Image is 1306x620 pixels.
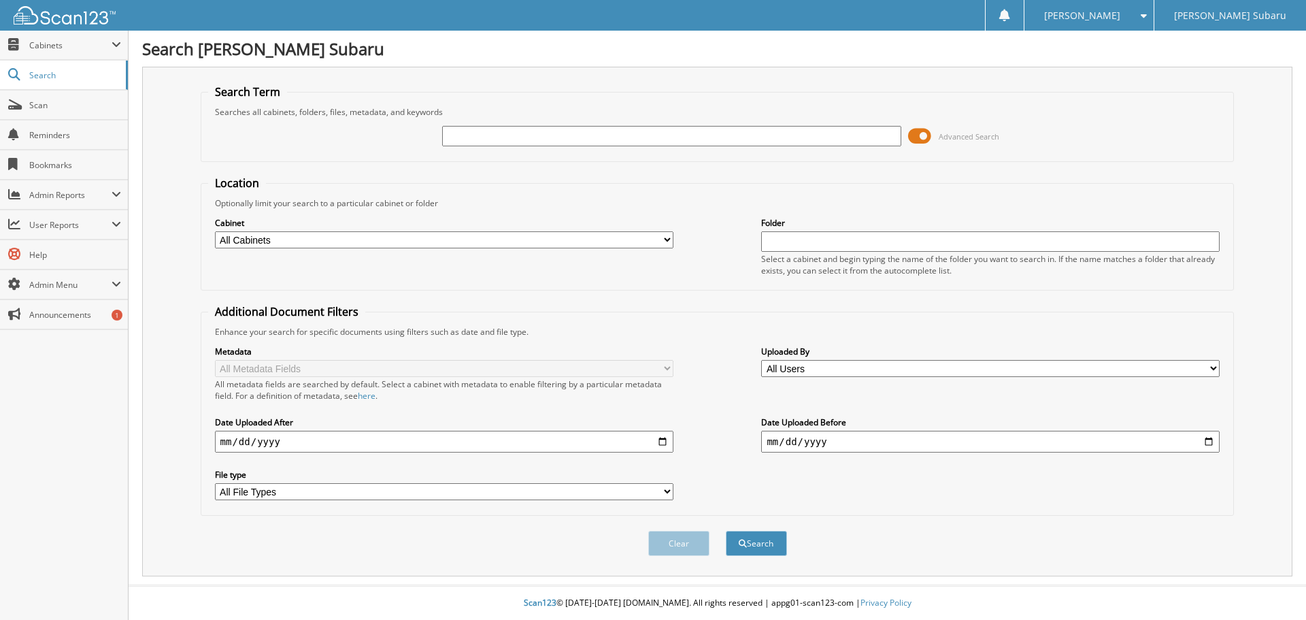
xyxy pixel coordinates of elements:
[129,587,1306,620] div: © [DATE]-[DATE] [DOMAIN_NAME]. All rights reserved | appg01-scan123-com |
[726,531,787,556] button: Search
[215,378,673,402] div: All metadata fields are searched by default. Select a cabinet with metadata to enable filtering b...
[215,217,673,229] label: Cabinet
[29,309,121,321] span: Announcements
[215,431,673,453] input: start
[358,390,375,402] a: here
[860,597,911,608] a: Privacy Policy
[29,279,112,291] span: Admin Menu
[208,176,266,191] legend: Location
[29,189,112,201] span: Admin Reports
[939,131,999,142] span: Advanced Search
[208,197,1227,209] div: Optionally limit your search to a particular cabinet or folder
[208,84,287,99] legend: Search Term
[208,106,1227,118] div: Searches all cabinets, folders, files, metadata, and keywords
[215,346,673,357] label: Metadata
[648,531,709,556] button: Clear
[215,417,673,428] label: Date Uploaded After
[29,99,121,111] span: Scan
[208,304,365,319] legend: Additional Document Filters
[29,219,112,231] span: User Reports
[112,310,122,321] div: 1
[1044,12,1120,20] span: [PERSON_NAME]
[524,597,556,608] span: Scan123
[1174,12,1286,20] span: [PERSON_NAME] Subaru
[761,431,1220,453] input: end
[142,37,1292,60] h1: Search [PERSON_NAME] Subaru
[29,159,121,171] span: Bookmarks
[761,217,1220,229] label: Folder
[29,39,112,51] span: Cabinets
[208,326,1227,338] div: Enhance your search for specific documents using filters such as date and file type.
[761,346,1220,357] label: Uploaded By
[14,6,116,25] img: scan123-logo-white.svg
[29,249,121,261] span: Help
[761,253,1220,276] div: Select a cabinet and begin typing the name of the folder you want to search in. If the name match...
[29,129,121,141] span: Reminders
[215,469,673,480] label: File type
[761,417,1220,428] label: Date Uploaded Before
[29,69,119,81] span: Search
